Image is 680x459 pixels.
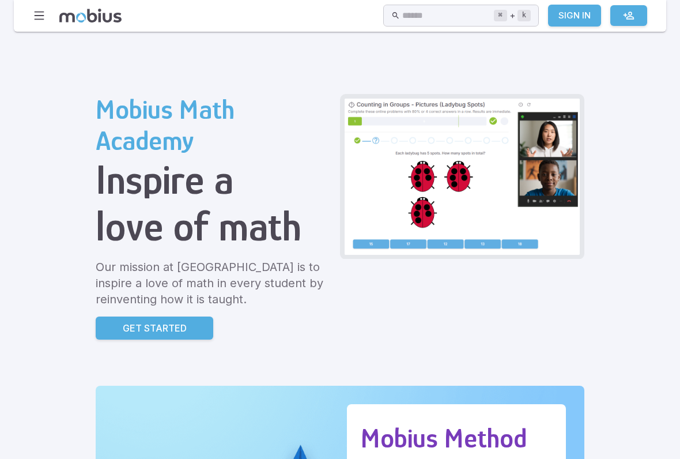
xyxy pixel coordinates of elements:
kbd: ⌘ [494,10,507,21]
kbd: k [517,10,531,21]
p: Our mission at [GEOGRAPHIC_DATA] is to inspire a love of math in every student by reinventing how... [96,259,331,307]
h2: Mobius Method [361,423,552,454]
div: + [494,9,531,22]
p: Get Started [123,321,187,335]
h1: Inspire a [96,156,331,203]
a: Sign In [548,5,601,27]
h2: Mobius Math Academy [96,94,331,156]
a: Get Started [96,317,213,340]
h1: love of math [96,203,331,250]
img: Grade 2 Class [345,99,580,255]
